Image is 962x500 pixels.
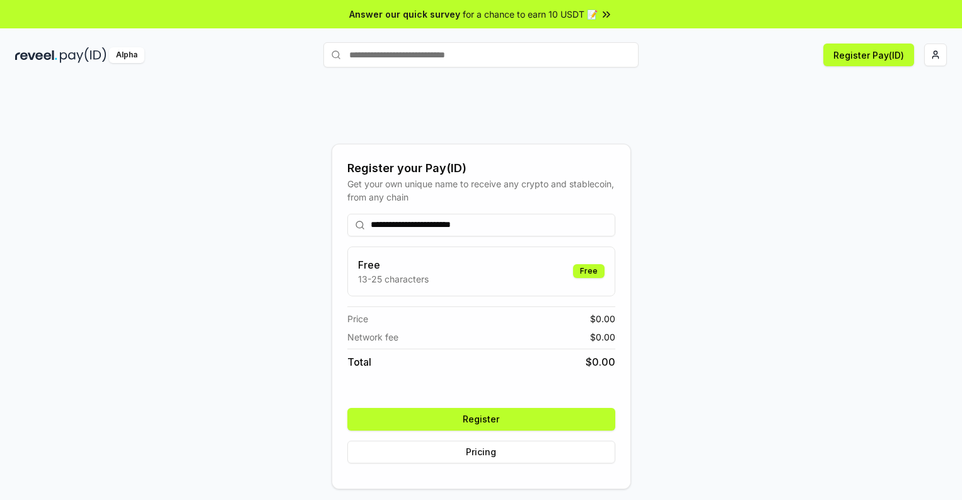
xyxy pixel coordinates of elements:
[347,312,368,325] span: Price
[349,8,460,21] span: Answer our quick survey
[60,47,107,63] img: pay_id
[347,441,615,463] button: Pricing
[586,354,615,369] span: $ 0.00
[109,47,144,63] div: Alpha
[347,177,615,204] div: Get your own unique name to receive any crypto and stablecoin, from any chain
[358,272,429,286] p: 13-25 characters
[823,44,914,66] button: Register Pay(ID)
[15,47,57,63] img: reveel_dark
[590,312,615,325] span: $ 0.00
[347,408,615,431] button: Register
[590,330,615,344] span: $ 0.00
[347,354,371,369] span: Total
[573,264,605,278] div: Free
[358,257,429,272] h3: Free
[347,160,615,177] div: Register your Pay(ID)
[463,8,598,21] span: for a chance to earn 10 USDT 📝
[347,330,398,344] span: Network fee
